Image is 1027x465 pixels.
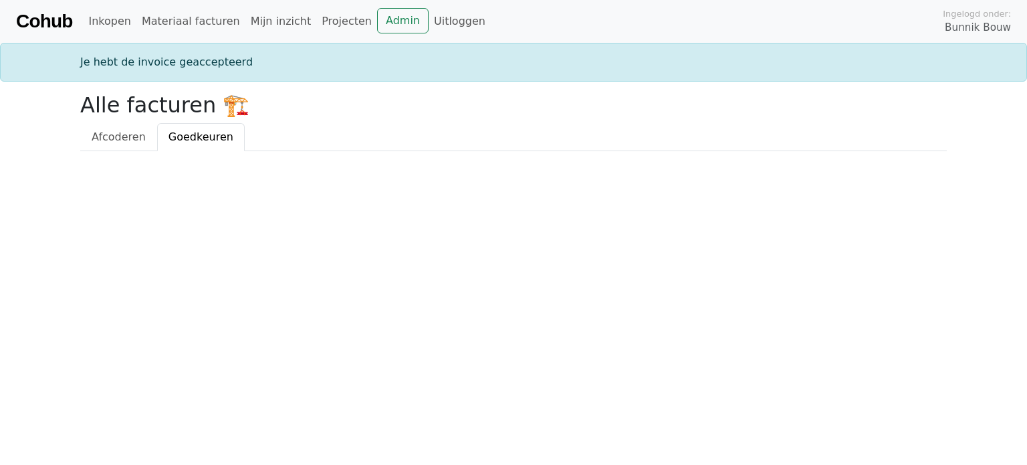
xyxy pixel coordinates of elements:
a: Goedkeuren [157,123,245,151]
a: Afcoderen [80,123,157,151]
a: Uitloggen [429,8,491,35]
a: Materiaal facturen [136,8,245,35]
a: Projecten [316,8,377,35]
span: Bunnik Bouw [945,20,1011,35]
a: Inkopen [83,8,136,35]
span: Goedkeuren [168,130,233,143]
a: Cohub [16,5,72,37]
h2: Alle facturen 🏗️ [80,92,947,118]
div: Je hebt de invoice geaccepteerd [72,54,955,70]
a: Mijn inzicht [245,8,317,35]
span: Afcoderen [92,130,146,143]
a: Admin [377,8,429,33]
span: Ingelogd onder: [943,7,1011,20]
